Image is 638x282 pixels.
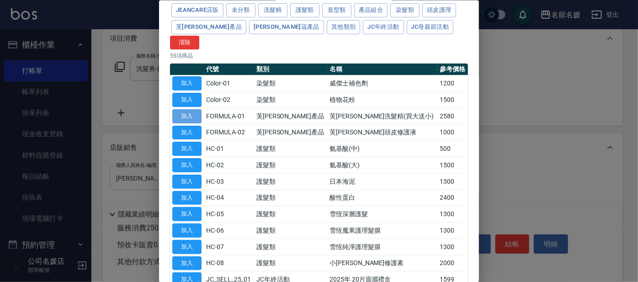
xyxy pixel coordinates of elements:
button: 加入 [172,191,202,205]
td: 護髮類 [254,140,327,157]
button: 加入 [172,207,202,221]
td: HC-07 [204,239,254,255]
td: 雪恆純淨護理髮膜 [327,239,437,255]
td: 芙[PERSON_NAME]產品 [254,108,327,124]
button: 加入 [172,142,202,156]
td: 護髮類 [254,173,327,190]
td: 1000 [437,124,468,141]
td: 1300 [437,222,468,239]
td: 染髮類 [254,75,327,91]
button: 加入 [172,158,202,172]
td: FORMULA-02 [204,124,254,141]
button: 其他類別 [327,20,361,34]
td: 護髮類 [254,222,327,239]
td: HC-03 [204,173,254,190]
td: HC-06 [204,222,254,239]
td: 芙[PERSON_NAME]產品 [254,124,327,141]
button: 頭皮護理 [422,3,456,17]
td: HC-05 [204,206,254,222]
td: 氨基酸(中) [327,140,437,157]
th: 類別 [254,64,327,75]
button: 加入 [172,125,202,139]
td: 護髮類 [254,206,327,222]
th: 參考價格 [437,64,468,75]
td: 1200 [437,75,468,91]
button: 加入 [172,223,202,238]
td: 護髮類 [254,157,327,173]
button: 芙[PERSON_NAME]產品 [171,20,246,34]
td: 雪恆魔果護理髮膜 [327,222,437,239]
button: 加入 [172,109,202,123]
td: 護髮類 [254,239,327,255]
td: 1500 [437,157,468,173]
p: 55 項商品 [170,52,468,60]
td: 氨基酸(大) [327,157,437,173]
td: 威傑士補色劑 [327,75,437,91]
td: 2580 [437,108,468,124]
td: 護髮類 [254,255,327,271]
td: FORMULA-01 [204,108,254,124]
button: 護髮類 [290,3,319,17]
button: 加入 [172,256,202,270]
button: 加入 [172,76,202,90]
td: 植物花粉 [327,91,437,108]
td: 2400 [437,190,468,206]
td: 1300 [437,206,468,222]
button: 產品組合 [354,3,388,17]
button: 洗髮精 [258,3,287,17]
td: 芙[PERSON_NAME]洗髮精(買大送小) [327,108,437,124]
button: [PERSON_NAME]寇產品 [249,20,324,34]
td: 1300 [437,173,468,190]
button: JC母親節活動 [407,20,454,34]
button: 加入 [172,174,202,188]
td: 芙[PERSON_NAME]頭皮修護液 [327,124,437,141]
td: 日本海泥 [327,173,437,190]
td: Color-02 [204,91,254,108]
th: 代號 [204,64,254,75]
td: HC-08 [204,255,254,271]
td: 500 [437,140,468,157]
td: 雪恆深層護髮 [327,206,437,222]
button: 未分類 [226,3,255,17]
td: 2000 [437,255,468,271]
button: JeanCare店販 [171,3,223,17]
td: 護髮類 [254,190,327,206]
td: 小[PERSON_NAME]修護素 [327,255,437,271]
td: 1500 [437,91,468,108]
button: JC年終活動 [363,20,404,34]
button: 清除 [170,35,199,49]
button: 造型類 [322,3,351,17]
td: 染髮類 [254,91,327,108]
td: HC-04 [204,190,254,206]
td: HC-01 [204,140,254,157]
button: 加入 [172,93,202,107]
th: 名稱 [327,64,437,75]
button: 加入 [172,239,202,254]
button: 染髮類 [390,3,420,17]
td: 酸性蛋白 [327,190,437,206]
td: 1300 [437,239,468,255]
td: HC-02 [204,157,254,173]
td: Color-01 [204,75,254,91]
